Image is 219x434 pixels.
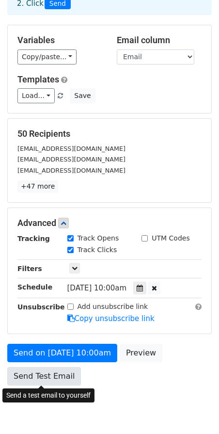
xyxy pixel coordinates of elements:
[17,167,125,174] small: [EMAIL_ADDRESS][DOMAIN_NAME]
[17,180,58,193] a: +47 more
[17,283,52,291] strong: Schedule
[120,344,162,362] a: Preview
[17,145,125,152] small: [EMAIL_ADDRESS][DOMAIN_NAME]
[78,245,117,255] label: Track Clicks
[17,88,55,103] a: Load...
[17,35,102,46] h5: Variables
[17,129,202,139] h5: 50 Recipients
[7,344,117,362] a: Send on [DATE] 10:00am
[78,233,119,243] label: Track Opens
[17,303,65,311] strong: Unsubscribe
[70,88,95,103] button: Save
[171,387,219,434] iframe: Chat Widget
[2,388,94,402] div: Send a test email to yourself
[78,302,148,312] label: Add unsubscribe link
[152,233,189,243] label: UTM Codes
[17,49,77,64] a: Copy/paste...
[17,74,59,84] a: Templates
[67,314,155,323] a: Copy unsubscribe link
[17,218,202,228] h5: Advanced
[117,35,202,46] h5: Email column
[17,265,42,273] strong: Filters
[7,367,81,386] a: Send Test Email
[17,156,125,163] small: [EMAIL_ADDRESS][DOMAIN_NAME]
[67,284,127,292] span: [DATE] 10:00am
[17,235,50,242] strong: Tracking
